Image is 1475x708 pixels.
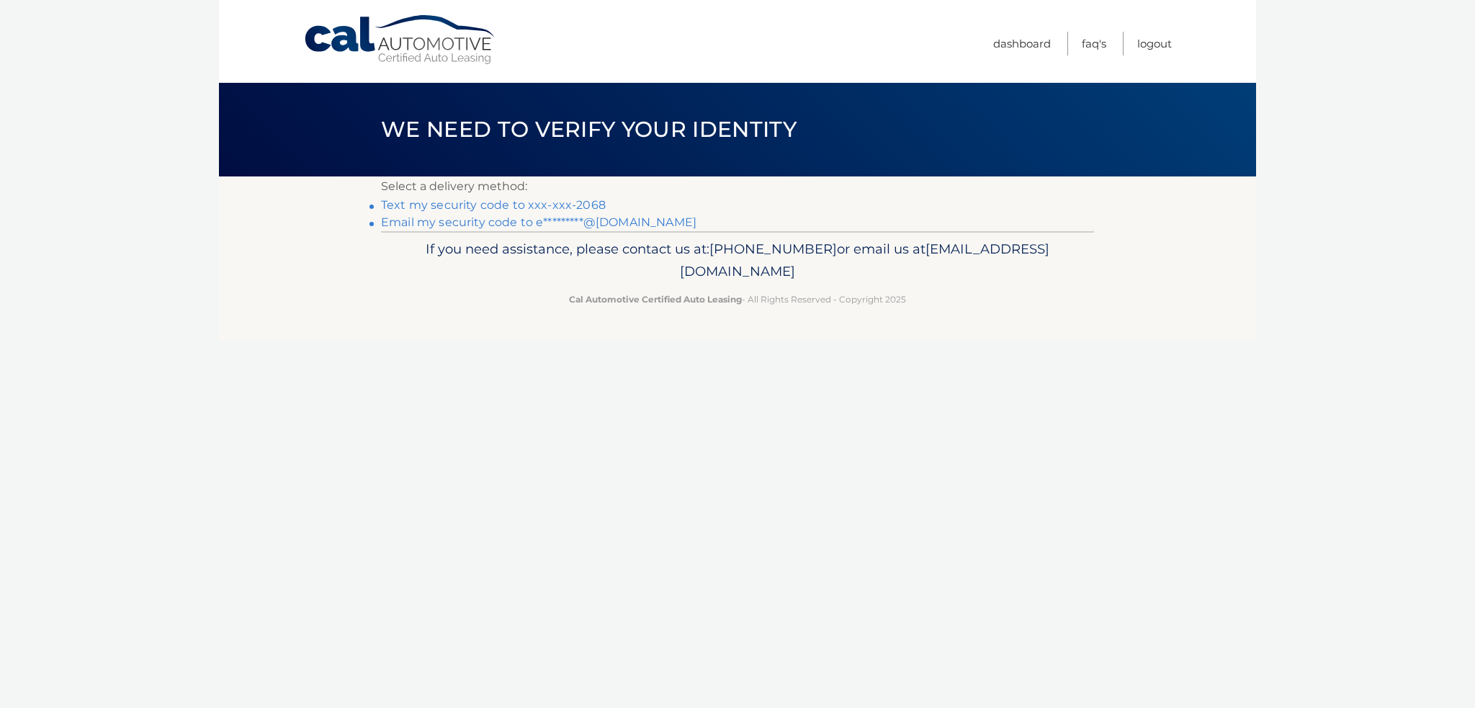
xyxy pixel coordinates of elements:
a: Email my security code to e*********@[DOMAIN_NAME] [381,215,696,229]
span: We need to verify your identity [381,116,797,143]
a: Cal Automotive [303,14,498,66]
a: FAQ's [1082,32,1106,55]
strong: Cal Automotive Certified Auto Leasing [569,294,742,305]
p: Select a delivery method: [381,176,1094,197]
p: - All Rights Reserved - Copyright 2025 [390,292,1085,307]
a: Dashboard [993,32,1051,55]
a: Text my security code to xxx-xxx-2068 [381,198,606,212]
a: Logout [1137,32,1172,55]
p: If you need assistance, please contact us at: or email us at [390,238,1085,284]
span: [PHONE_NUMBER] [709,241,837,257]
